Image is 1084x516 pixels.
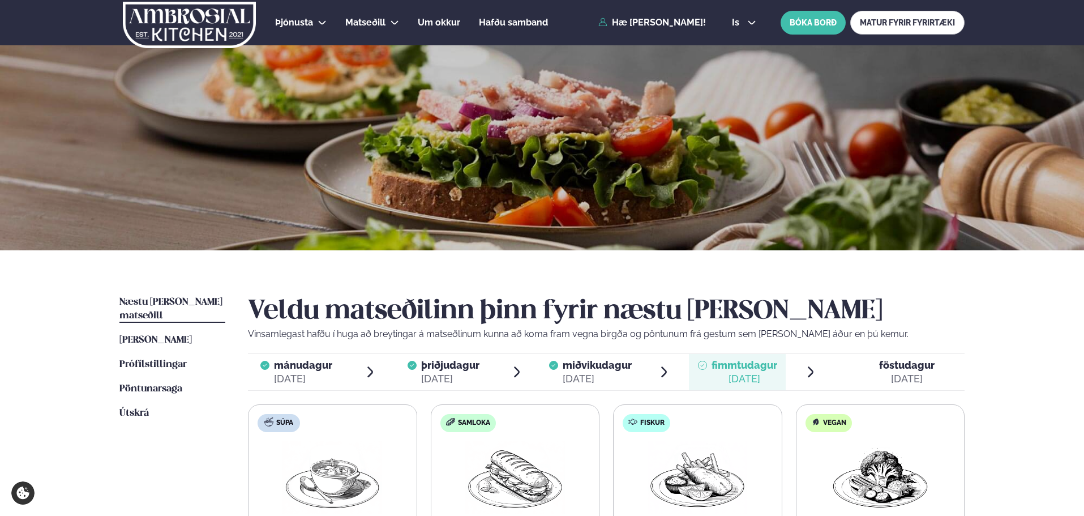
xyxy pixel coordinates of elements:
[830,441,930,514] img: Vegan.png
[628,417,637,427] img: fish.svg
[479,17,548,28] span: Hafðu samband
[598,18,706,28] a: Hæ [PERSON_NAME]!
[248,327,965,341] p: Vinsamlegast hafðu í huga að breytingar á matseðlinum kunna að koma fram vegna birgða og pöntunum...
[458,419,490,428] span: Samloka
[781,11,846,35] button: BÓKA BORÐ
[446,418,455,426] img: sandwich-new-16px.svg
[479,16,548,29] a: Hafðu samband
[119,334,192,347] a: [PERSON_NAME]
[119,384,182,394] span: Pöntunarsaga
[712,359,777,371] span: fimmtudagur
[418,16,460,29] a: Um okkur
[119,360,187,369] span: Prófílstillingar
[712,372,777,386] div: [DATE]
[119,407,149,420] a: Útskrá
[563,359,632,371] span: miðvikudagur
[119,408,149,418] span: Útskrá
[122,2,257,48] img: logo
[282,441,382,514] img: Soup.png
[732,18,743,27] span: is
[418,17,460,28] span: Um okkur
[276,419,293,428] span: Súpa
[119,358,187,372] a: Prófílstillingar
[563,372,632,386] div: [DATE]
[465,441,565,514] img: Panini.png
[648,441,747,514] img: Fish-Chips.png
[879,359,935,371] span: föstudagur
[345,17,385,28] span: Matseðill
[275,16,313,29] a: Þjónusta
[248,296,965,327] h2: Veldu matseðilinn þinn fyrir næstu [PERSON_NAME]
[345,16,385,29] a: Matseðill
[275,17,313,28] span: Þjónusta
[879,372,935,386] div: [DATE]
[640,419,665,428] span: Fiskur
[823,419,846,428] span: Vegan
[119,297,222,321] span: Næstu [PERSON_NAME] matseðill
[274,359,332,371] span: mánudagur
[119,382,182,396] a: Pöntunarsaga
[723,18,765,27] button: is
[811,417,820,427] img: Vegan.svg
[421,372,479,386] div: [DATE]
[11,481,35,505] a: Cookie settings
[119,296,225,323] a: Næstu [PERSON_NAME] matseðill
[274,372,332,386] div: [DATE]
[264,417,273,427] img: soup.svg
[421,359,479,371] span: þriðjudagur
[850,11,965,35] a: MATUR FYRIR FYRIRTÆKI
[119,335,192,345] span: [PERSON_NAME]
